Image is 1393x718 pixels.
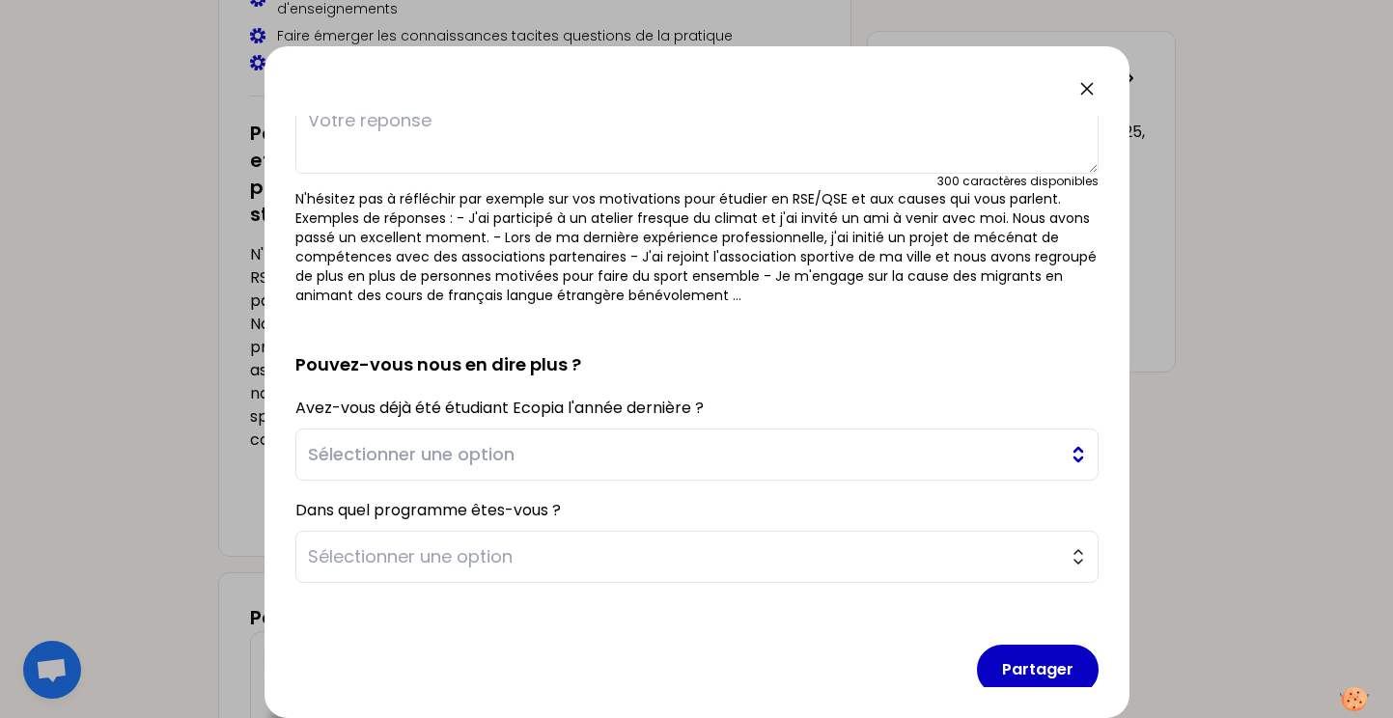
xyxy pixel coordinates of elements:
button: Sélectionner une option [295,428,1099,481]
button: Partager [977,645,1099,695]
p: N'hésitez pas à réfléchir par exemple sur vos motivations pour étudier en RSE/QSE et aux causes q... [295,189,1099,305]
button: Sélectionner une option [295,531,1099,583]
h2: Pouvez-vous nous en dire plus ? [295,320,1099,378]
div: 300 caractères disponibles [937,174,1099,189]
label: Dans quel programme êtes-vous ? [295,499,561,521]
label: Avez-vous déjà été étudiant Ecopia l'année dernière ? [295,397,704,419]
span: Sélectionner une option [308,543,1059,570]
span: Sélectionner une option [308,441,1059,468]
